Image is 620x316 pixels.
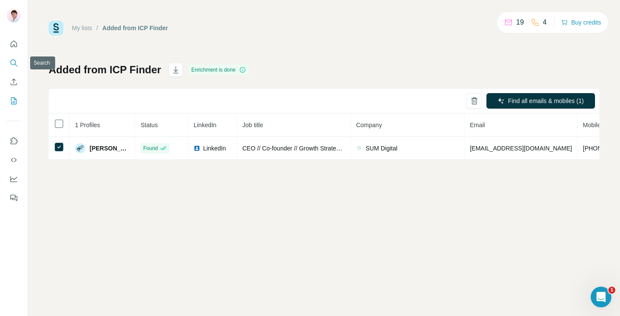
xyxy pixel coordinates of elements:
span: SUM Digital [365,144,397,153]
a: My lists [72,25,92,31]
button: Use Surfe on LinkedIn [7,133,21,149]
iframe: Intercom live chat [591,287,611,307]
span: Job title [242,122,263,128]
span: 1 Profiles [75,122,100,128]
img: Avatar [7,9,21,22]
span: Status [140,122,158,128]
span: LinkedIn [203,144,226,153]
span: [EMAIL_ADDRESS][DOMAIN_NAME] [470,145,572,152]
div: Added from ICP Finder [103,24,168,32]
span: LinkedIn [193,122,216,128]
li: / [97,24,98,32]
button: Buy credits [561,16,601,28]
button: Search [7,55,21,71]
p: 19 [516,17,524,28]
span: 1 [608,287,615,294]
button: Use Surfe API [7,152,21,168]
div: Enrichment is done [189,65,249,75]
h1: Added from ICP Finder [49,63,161,77]
img: company-logo [356,145,363,152]
button: Find all emails & mobiles (1) [486,93,595,109]
span: Mobile [583,122,601,128]
button: Feedback [7,190,21,206]
button: Enrich CSV [7,74,21,90]
button: Quick start [7,36,21,52]
span: CEO // Co-founder // Growth Strategist [242,145,346,152]
img: LinkedIn logo [193,145,200,152]
button: Dashboard [7,171,21,187]
span: Email [470,122,485,128]
span: [PERSON_NAME] [90,144,130,153]
span: Find all emails & mobiles (1) [508,97,584,105]
img: Surfe Logo [49,21,63,35]
img: Avatar [75,143,85,153]
span: Found [143,144,158,152]
button: My lists [7,93,21,109]
p: 4 [543,17,547,28]
span: Company [356,122,382,128]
